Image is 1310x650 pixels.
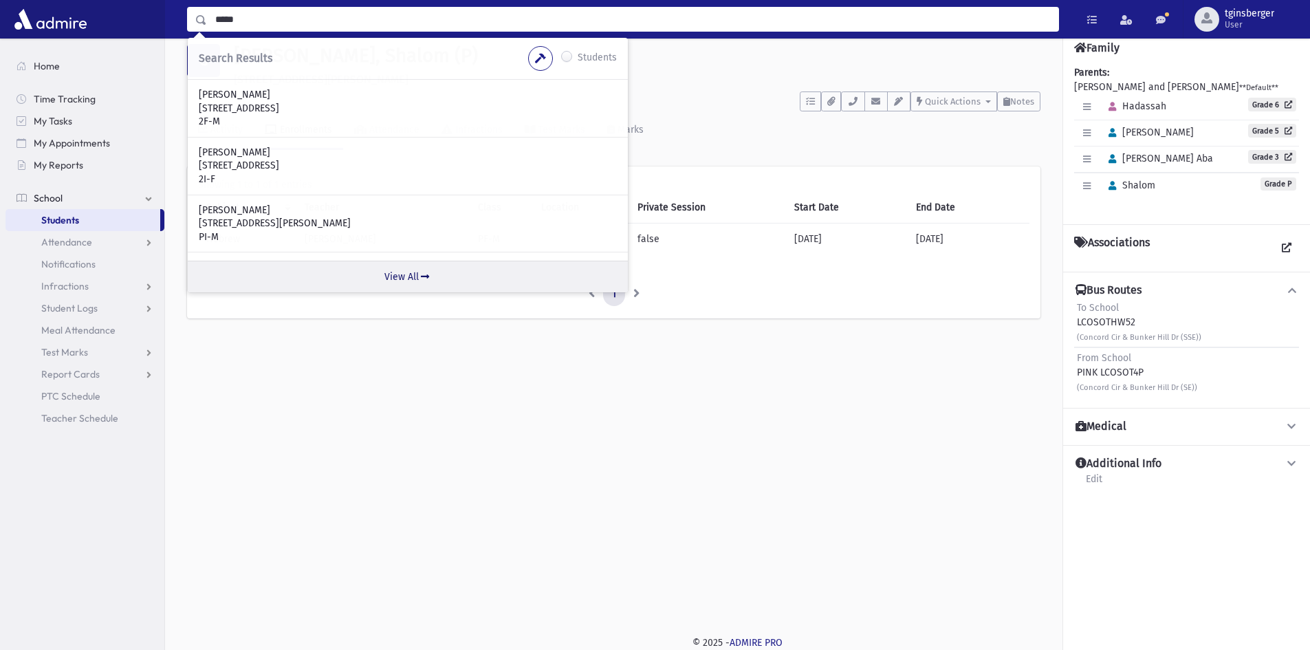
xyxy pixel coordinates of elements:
span: [PERSON_NAME] Aba [1102,153,1213,164]
a: [PERSON_NAME] [STREET_ADDRESS][PERSON_NAME] PI-M [199,204,617,244]
span: Infractions [41,280,89,292]
span: PTC Schedule [41,390,100,402]
div: LCOSOTHW52 [1077,301,1201,344]
p: [PERSON_NAME] [199,88,617,102]
button: Bus Routes [1074,283,1299,298]
a: Report Cards [6,363,164,385]
h6: [STREET_ADDRESS][PERSON_NAME] [234,73,1040,86]
span: Shalom [1102,180,1155,191]
small: (Concord Cir & Bunker Hill Dr (SSE)) [1077,333,1201,342]
small: (Concord Cir & Bunker Hill Dr (SE)) [1077,383,1197,392]
span: My Appointments [34,137,110,149]
span: Search Results [199,52,272,65]
div: G [187,44,220,77]
a: Grade 6 [1248,98,1296,111]
p: [STREET_ADDRESS][PERSON_NAME] [199,217,617,230]
span: Teacher Schedule [41,412,118,424]
a: Time Tracking [6,88,164,110]
span: Test Marks [41,346,88,358]
p: [PERSON_NAME] [199,204,617,217]
a: Students [6,209,160,231]
span: Home [34,60,60,72]
h4: Family [1074,41,1120,54]
a: My Reports [6,154,164,176]
span: School [34,192,63,204]
button: Medical [1074,420,1299,434]
a: School [6,187,164,209]
a: Notifications [6,253,164,275]
a: PTC Schedule [6,385,164,407]
b: Parents: [1074,67,1109,78]
th: Private Session [629,192,787,224]
span: Students [41,214,79,226]
p: [STREET_ADDRESS] [199,102,617,116]
button: Notes [997,91,1040,111]
td: [DATE] [908,223,1029,254]
span: Time Tracking [34,93,96,105]
span: From School [1077,352,1131,364]
a: View all Associations [1274,236,1299,261]
a: Meal Attendance [6,319,164,341]
h4: Medical [1076,420,1126,434]
p: PI-M [199,230,617,244]
a: View All [188,261,628,292]
button: Additional Info [1074,457,1299,471]
div: © 2025 - [187,636,1288,650]
a: 1 [603,282,625,307]
span: Report Cards [41,368,100,380]
p: [STREET_ADDRESS] [199,159,617,173]
span: Student Logs [41,302,98,314]
div: Marks [615,124,644,136]
span: My Reports [34,159,83,171]
a: My Tasks [6,110,164,132]
span: Notifications [41,258,96,270]
p: 2I-F [199,173,617,186]
p: [PERSON_NAME] [199,146,617,160]
a: [PERSON_NAME] [STREET_ADDRESS] 2F-M [199,88,617,129]
th: End Date [908,192,1029,224]
span: Notes [1010,96,1034,107]
div: PINK LCOSOT4P [1077,351,1197,394]
a: Edit [1085,471,1103,496]
label: Students [578,50,617,67]
span: To School [1077,302,1119,314]
h4: Bus Routes [1076,283,1142,298]
a: [PERSON_NAME] [STREET_ADDRESS] 2I-F [199,146,617,186]
a: Home [6,55,164,77]
span: Quick Actions [925,96,981,107]
a: Grade 3 [1248,150,1296,164]
span: Attendance [41,236,92,248]
a: Test Marks [6,341,164,363]
h1: [PERSON_NAME], Shalom (P) [234,44,1040,67]
th: Start Date [786,192,908,224]
img: AdmirePro [11,6,90,33]
td: [DATE] [786,223,908,254]
input: Search [207,7,1058,32]
a: My Appointments [6,132,164,154]
a: Student Logs [6,297,164,319]
a: Attendance [6,231,164,253]
span: Hadassah [1102,100,1166,112]
a: Teacher Schedule [6,407,164,429]
span: Grade P [1260,177,1296,191]
td: false [629,223,787,254]
span: My Tasks [34,115,72,127]
span: [PERSON_NAME] [1102,127,1194,138]
div: [PERSON_NAME] and [PERSON_NAME] [1074,65,1299,213]
span: User [1225,19,1274,30]
h4: Associations [1074,236,1150,261]
p: 2F-M [199,115,617,129]
span: tginsberger [1225,8,1274,19]
button: Quick Actions [910,91,997,111]
span: Meal Attendance [41,324,116,336]
a: Infractions [6,275,164,297]
a: Grade 5 [1248,124,1296,138]
a: Activity [187,111,254,150]
a: ADMIRE PRO [730,637,783,649]
h4: Additional Info [1076,457,1161,471]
